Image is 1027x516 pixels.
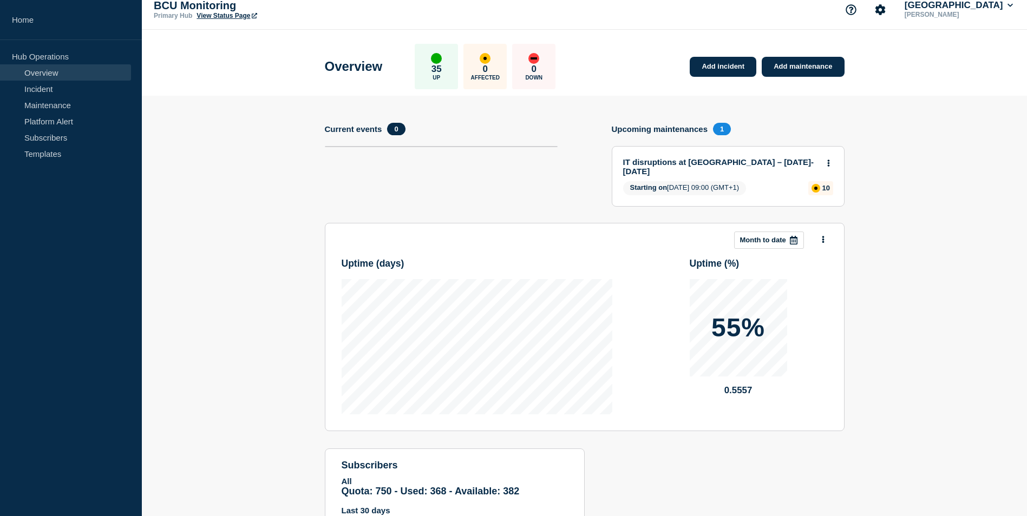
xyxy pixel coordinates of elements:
div: affected [480,53,490,64]
div: down [528,53,539,64]
button: Month to date [734,231,804,249]
p: Affected [471,75,500,81]
h4: Current events [325,124,382,134]
p: Down [525,75,542,81]
span: 1 [713,123,731,135]
p: Month to date [740,236,786,244]
a: View Status Page [197,12,257,19]
p: 35 [431,64,442,75]
p: Last 30 days [342,506,568,515]
p: 10 [822,184,830,192]
span: [DATE] 09:00 (GMT+1) [623,181,747,195]
h3: Uptime ( days ) [342,258,404,269]
p: [PERSON_NAME] [902,11,1015,18]
span: Starting on [630,183,668,191]
a: Add incident [690,57,756,77]
p: Primary Hub [154,12,192,19]
h1: Overview [325,59,383,74]
h4: subscribers [342,460,568,471]
p: 55% [711,315,765,341]
h4: Upcoming maintenances [612,124,708,134]
div: affected [812,184,820,193]
a: Add maintenance [762,57,844,77]
span: Quota: 750 - Used: 368 - Available: 382 [342,486,520,497]
a: IT disruptions at [GEOGRAPHIC_DATA] – [DATE]-[DATE] [623,157,819,176]
h3: Uptime ( % ) [690,258,740,269]
div: up [431,53,442,64]
p: All [342,477,568,486]
p: Up [433,75,440,81]
span: 0 [387,123,405,135]
p: 0 [532,64,537,75]
p: 0.5557 [690,385,787,396]
p: 0 [483,64,488,75]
